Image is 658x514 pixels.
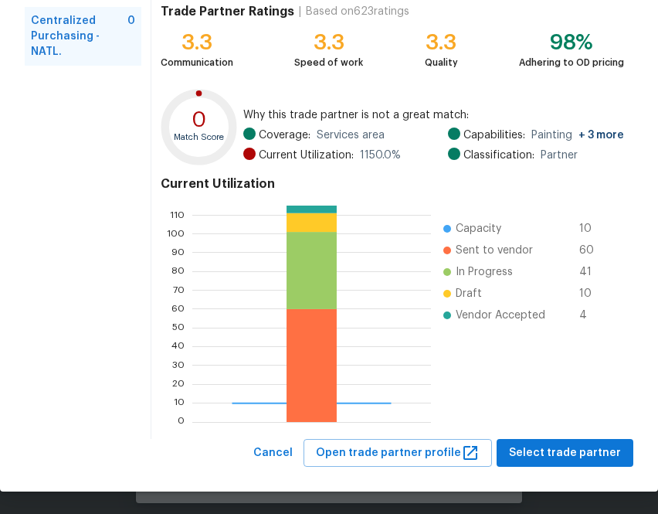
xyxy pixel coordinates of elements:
[172,323,185,332] text: 50
[174,133,224,141] text: Match Score
[192,110,206,131] text: 0
[531,128,624,143] span: Painting
[161,35,233,50] div: 3.3
[578,130,624,141] span: + 3 more
[463,148,534,163] span: Classification:
[456,286,482,301] span: Draft
[31,13,127,60] span: Centralized Purchasing - NATL.
[425,35,458,50] div: 3.3
[294,4,306,19] div: |
[497,439,633,468] button: Select trade partner
[317,128,385,143] span: Services area
[425,55,458,70] div: Quality
[456,308,545,323] span: Vendor Accepted
[161,4,294,19] h4: Trade Partner Ratings
[171,342,185,351] text: 40
[253,444,293,463] span: Cancel
[178,417,185,426] text: 0
[173,285,185,294] text: 70
[171,304,185,313] text: 60
[294,55,363,70] div: Speed of work
[167,229,185,238] text: 100
[243,107,624,123] span: Why this trade partner is not a great match:
[456,243,533,258] span: Sent to vendor
[259,128,310,143] span: Coverage:
[161,176,624,192] h4: Current Utilization
[174,398,185,407] text: 10
[456,221,501,237] span: Capacity
[360,148,401,163] span: 1150.0 %
[294,35,363,50] div: 3.3
[247,439,299,468] button: Cancel
[463,128,525,143] span: Capabilities:
[259,148,354,163] span: Current Utilization:
[172,380,185,389] text: 20
[519,35,624,50] div: 98%
[456,264,513,280] span: In Progress
[306,4,409,19] div: Based on 623 ratings
[579,243,604,258] span: 60
[509,444,621,463] span: Select trade partner
[304,439,492,468] button: Open trade partner profile
[541,148,578,163] span: Partner
[579,221,604,237] span: 10
[579,308,604,323] span: 4
[579,286,604,301] span: 10
[172,360,185,369] text: 30
[127,13,135,60] span: 0
[316,444,480,463] span: Open trade partner profile
[579,264,604,280] span: 41
[519,55,624,70] div: Adhering to OD pricing
[171,266,185,275] text: 80
[171,247,185,257] text: 90
[161,55,233,70] div: Communication
[170,209,185,219] text: 110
